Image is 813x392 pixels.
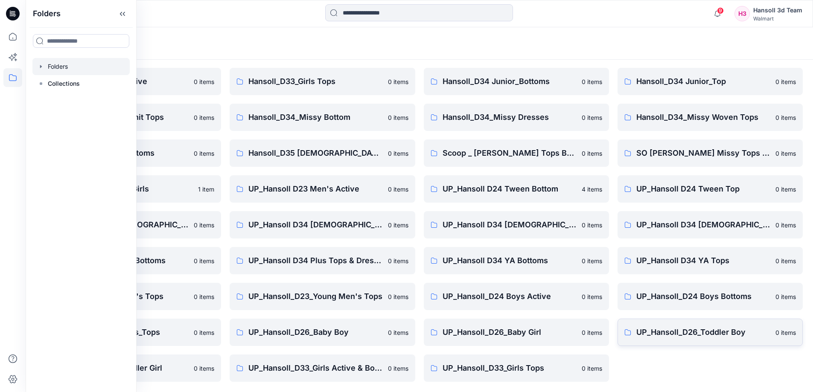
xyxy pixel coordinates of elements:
p: Hansoll_D34_Missy Woven Tops [636,111,770,123]
p: 0 items [582,256,602,265]
p: 0 items [582,221,602,229]
a: Hansoll_D34 Junior_Top0 items [618,68,803,95]
p: UP_Hansoll_D33_Girls Active & Bottoms [248,362,382,374]
p: Hansoll_D34_Missy Dresses [443,111,577,123]
a: Hansoll_D34_Missy Bottom0 items [230,104,415,131]
p: UP_Hansoll_D24 Boys Bottoms [636,290,770,302]
p: 0 items [388,292,408,301]
a: UP_Hansoll_D33_Girls Active & Bottoms0 items [230,354,415,382]
p: UP_Hansoll_D33_Girls Tops [443,362,577,374]
p: 0 items [775,149,796,158]
p: 0 items [388,185,408,194]
p: SO [PERSON_NAME] Missy Tops Bottoms Dresses [636,147,770,159]
a: UP_Hansoll_D26_Toddler Boy0 items [618,319,803,346]
a: UP_Hansoll_D26_Baby Boy0 items [230,319,415,346]
p: 0 items [775,113,796,122]
p: Collections [48,78,80,89]
p: 0 items [775,292,796,301]
p: 0 items [194,256,214,265]
p: 1 item [198,185,214,194]
p: 0 items [388,364,408,373]
a: Hansoll_D34 Junior_Bottoms0 items [424,68,609,95]
a: UP_Hansoll D24 Tween Bottom4 items [424,175,609,203]
p: 0 items [582,292,602,301]
a: UP_Hansoll D34 [DEMOGRAPHIC_DATA] Knit Tops0 items [618,211,803,238]
p: UP_Hansoll_D23_Young Men's Tops [248,290,382,302]
p: UP_Hansoll_D24 Boys Active [443,290,577,302]
p: 0 items [582,149,602,158]
p: 0 items [388,149,408,158]
p: UP_Hansoll_D26_Baby Girl [443,326,577,338]
a: Hansoll_D34_Missy Woven Tops0 items [618,104,803,131]
p: UP_Hansoll D34 [DEMOGRAPHIC_DATA] Knit Tops [636,219,770,231]
p: 0 items [582,77,602,86]
p: 0 items [194,221,214,229]
a: UP_Hansoll_D26_Baby Girl0 items [424,319,609,346]
p: 0 items [582,113,602,122]
a: UP_Hansoll_D24 Boys Bottoms0 items [618,283,803,310]
a: UP_Hansoll D34 [DEMOGRAPHIC_DATA] Bottoms0 items [230,211,415,238]
p: 0 items [194,77,214,86]
p: 0 items [775,328,796,337]
p: UP_Hansoll D34 YA Bottoms [443,255,577,267]
p: 4 items [582,185,602,194]
div: Walmart [753,15,802,22]
p: UP_Hansoll D34 Plus Tops & Dresses [248,255,382,267]
p: UP_Hansoll D34 [DEMOGRAPHIC_DATA] Dresses [443,219,577,231]
a: Hansoll_D34_Missy Dresses0 items [424,104,609,131]
div: H3 [734,6,750,21]
p: 0 items [388,256,408,265]
p: 0 items [194,149,214,158]
p: 0 items [194,364,214,373]
p: Hansoll_D34 Junior_Bottoms [443,75,577,87]
p: Hansoll_D34_Missy Bottom [248,111,382,123]
p: UP_Hansoll_D26_Baby Boy [248,326,382,338]
a: UP_Hansoll D23 Men's Active0 items [230,175,415,203]
a: UP_Hansoll D34 YA Bottoms0 items [424,247,609,274]
a: Scoop _ [PERSON_NAME] Tops Bottoms Dresses0 items [424,139,609,167]
p: 0 items [194,328,214,337]
a: SO [PERSON_NAME] Missy Tops Bottoms Dresses0 items [618,139,803,167]
p: 0 items [388,328,408,337]
p: 0 items [775,221,796,229]
a: UP_Hansoll D24 Tween Top0 items [618,175,803,203]
p: UP_Hansoll D24 Tween Bottom [443,183,577,195]
p: 0 items [775,77,796,86]
p: 0 items [582,328,602,337]
p: 0 items [388,113,408,122]
p: 0 items [194,292,214,301]
a: UP_Hansoll_D23_Young Men's Tops0 items [230,283,415,310]
p: Scoop _ [PERSON_NAME] Tops Bottoms Dresses [443,147,577,159]
p: UP_Hansoll D34 YA Tops [636,255,770,267]
p: 0 items [775,256,796,265]
span: 9 [717,7,724,14]
p: 0 items [775,185,796,194]
a: Hansoll_D35 [DEMOGRAPHIC_DATA] Plus Top & Dresses0 items [230,139,415,167]
p: UP_Hansoll D23 Men's Active [248,183,382,195]
p: 0 items [388,77,408,86]
p: 0 items [388,221,408,229]
a: UP_Hansoll D34 [DEMOGRAPHIC_DATA] Dresses0 items [424,211,609,238]
a: UP_Hansoll D34 Plus Tops & Dresses0 items [230,247,415,274]
p: UP_Hansoll D24 Tween Top [636,183,770,195]
div: Hansoll 3d Team [753,5,802,15]
p: Hansoll_D35 [DEMOGRAPHIC_DATA] Plus Top & Dresses [248,147,382,159]
p: 0 items [194,113,214,122]
p: Hansoll_D34 Junior_Top [636,75,770,87]
a: UP_Hansoll D34 YA Tops0 items [618,247,803,274]
p: UP_Hansoll D34 [DEMOGRAPHIC_DATA] Bottoms [248,219,382,231]
a: UP_Hansoll_D33_Girls Tops0 items [424,354,609,382]
p: UP_Hansoll_D26_Toddler Boy [636,326,770,338]
a: UP_Hansoll_D24 Boys Active0 items [424,283,609,310]
a: Hansoll_D33_Girls Tops0 items [230,68,415,95]
p: 0 items [582,364,602,373]
p: Hansoll_D33_Girls Tops [248,75,382,87]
